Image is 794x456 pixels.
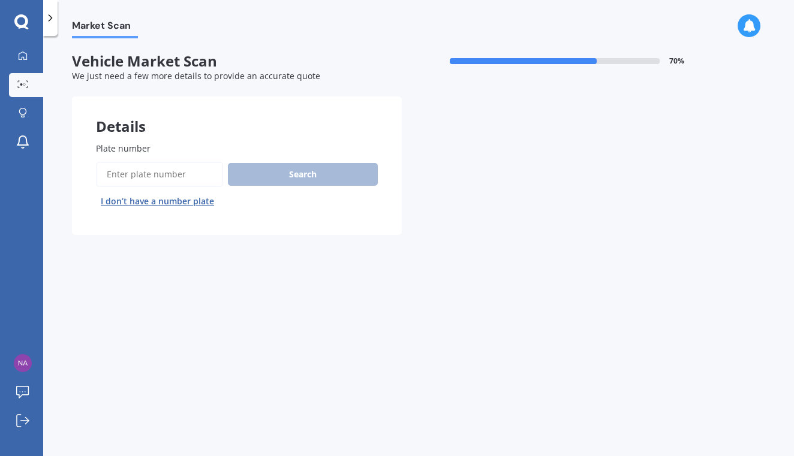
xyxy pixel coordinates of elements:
span: 70 % [669,57,684,65]
button: I don’t have a number plate [96,192,219,211]
span: Vehicle Market Scan [72,53,402,70]
img: b80c7b9c6b43c25ddb0c01ee4067c8ab [14,354,32,372]
div: Details [72,96,402,132]
span: We just need a few more details to provide an accurate quote [72,70,320,81]
input: Enter plate number [96,162,223,187]
span: Market Scan [72,20,138,36]
span: Plate number [96,143,151,154]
